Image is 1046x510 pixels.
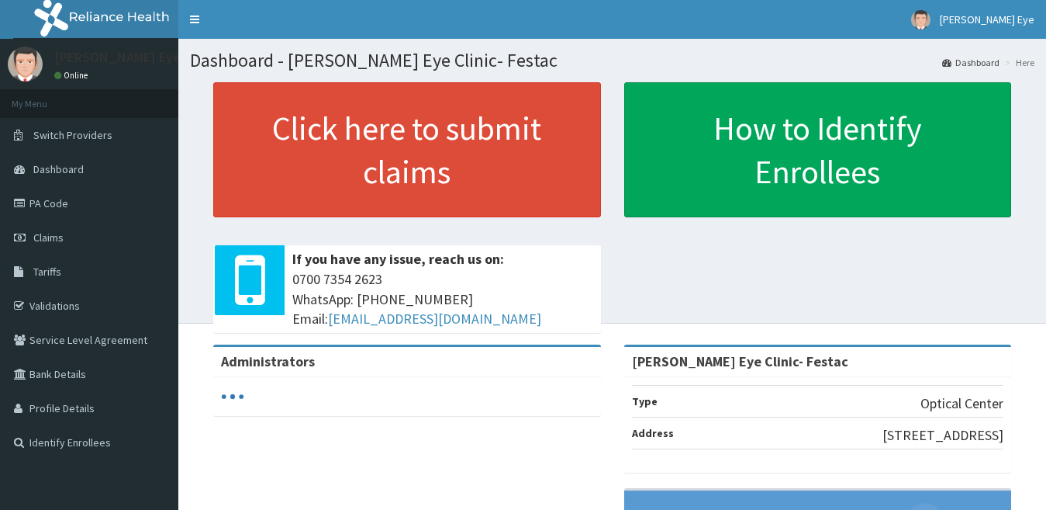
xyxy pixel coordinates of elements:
[940,12,1034,26] span: [PERSON_NAME] Eye
[882,425,1003,446] p: [STREET_ADDRESS]
[632,394,658,408] b: Type
[221,385,244,408] svg: audio-loading
[33,265,61,279] span: Tariffs
[632,352,848,370] strong: [PERSON_NAME] Eye Clinic- Festac
[54,50,181,64] p: [PERSON_NAME] Eye
[54,70,91,81] a: Online
[632,426,674,440] b: Address
[942,56,999,69] a: Dashboard
[8,47,43,82] img: User Image
[33,128,112,142] span: Switch Providers
[213,82,601,217] a: Click here to submit claims
[920,394,1003,414] p: Optical Center
[911,10,930,29] img: User Image
[33,231,64,245] span: Claims
[328,310,541,328] a: [EMAIL_ADDRESS][DOMAIN_NAME]
[1001,56,1034,69] li: Here
[221,352,315,370] b: Administrators
[33,162,84,176] span: Dashboard
[624,82,1012,217] a: How to Identify Enrollees
[190,50,1034,71] h1: Dashboard - [PERSON_NAME] Eye Clinic- Festac
[292,250,504,268] b: If you have any issue, reach us on:
[292,269,593,329] span: 0700 7354 2623 WhatsApp: [PHONE_NUMBER] Email:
